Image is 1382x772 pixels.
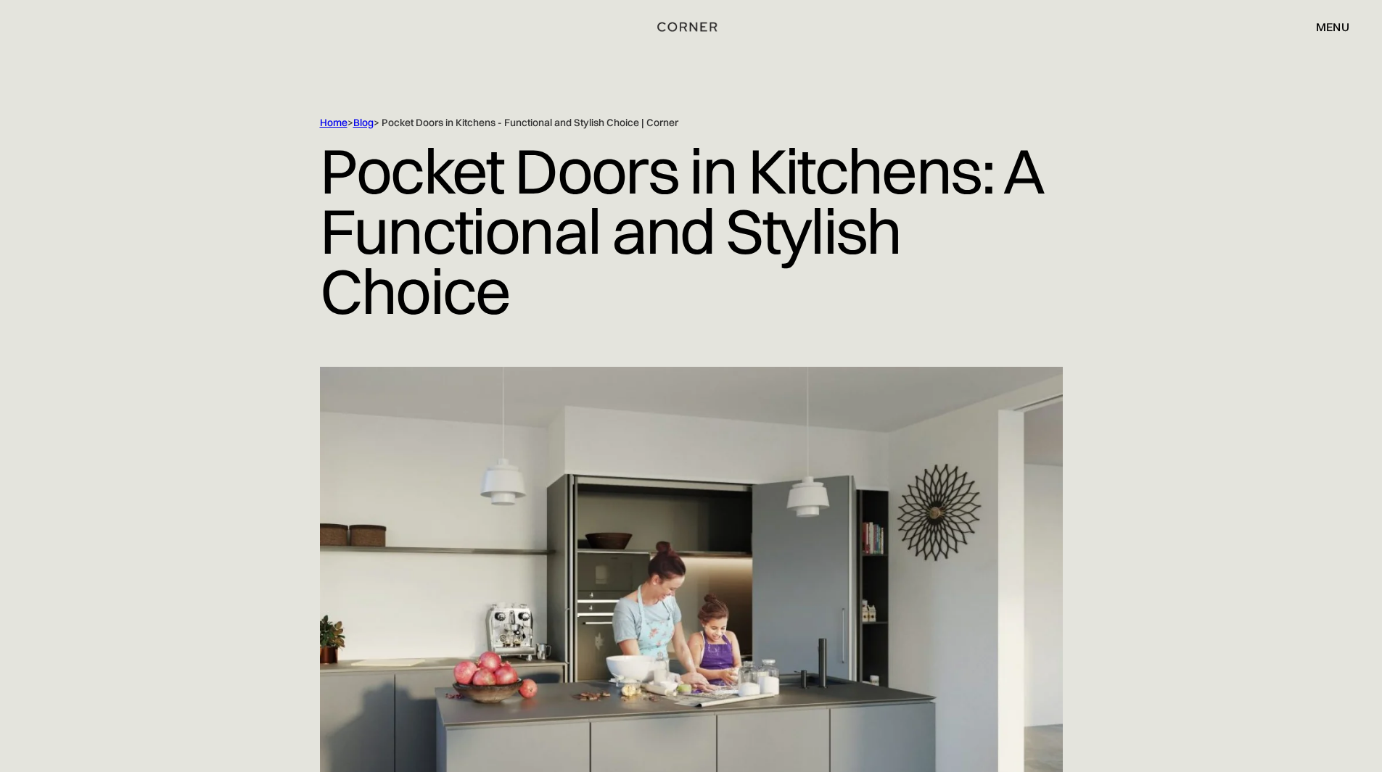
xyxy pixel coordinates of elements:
div: > > Pocket Doors in Kitchens - Functional and Stylish Choice | Corner [320,116,1002,130]
h1: Pocket Doors in Kitchens: A Functional and Stylish Choice [320,130,1063,332]
div: menu [1301,14,1349,39]
div: menu [1316,21,1349,33]
a: Home [320,116,347,129]
a: home [633,17,749,36]
a: Blog [353,116,374,129]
